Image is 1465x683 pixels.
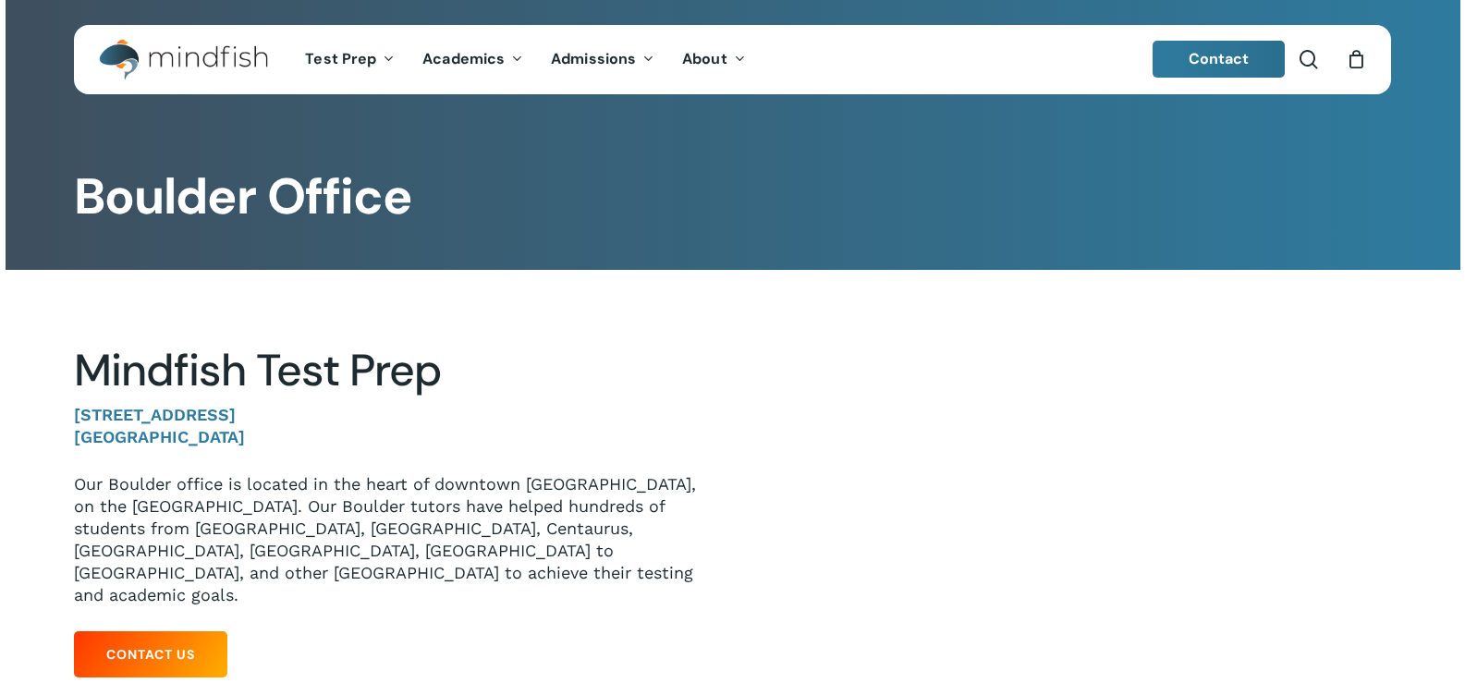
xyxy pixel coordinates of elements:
[668,52,760,67] a: About
[74,473,704,606] p: Our Boulder office is located in the heart of downtown [GEOGRAPHIC_DATA], on the [GEOGRAPHIC_DATA...
[305,49,376,68] span: Test Prep
[551,49,636,68] span: Admissions
[74,25,1391,94] header: Main Menu
[74,427,245,446] strong: [GEOGRAPHIC_DATA]
[1189,49,1250,68] span: Contact
[537,52,668,67] a: Admissions
[291,52,409,67] a: Test Prep
[291,25,759,94] nav: Main Menu
[106,645,195,664] span: Contact Us
[74,167,1390,226] h1: Boulder Office
[409,52,537,67] a: Academics
[1153,41,1286,78] a: Contact
[74,631,227,677] a: Contact Us
[422,49,505,68] span: Academics
[74,405,236,424] strong: [STREET_ADDRESS]
[74,344,704,397] h2: Mindfish Test Prep
[682,49,727,68] span: About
